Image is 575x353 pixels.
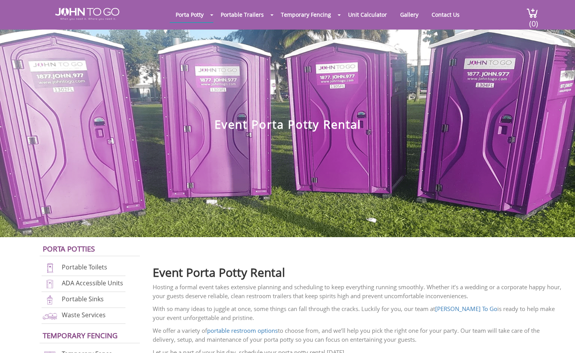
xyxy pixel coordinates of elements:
[435,305,497,313] a: [PERSON_NAME] To Go
[42,311,58,321] img: waste-services-new.png
[153,262,564,279] h2: Event Porta Potty Rental
[55,8,119,20] img: JOHN to go
[43,244,95,253] a: Porta Potties
[42,263,58,273] img: portable-toilets-new.png
[62,263,107,271] a: Portable Toilets
[170,7,209,22] a: Porta Potty
[342,7,393,22] a: Unit Calculator
[275,7,337,22] a: Temporary Fencing
[43,330,118,340] a: Temporary Fencing
[394,7,424,22] a: Gallery
[526,8,538,18] img: cart a
[153,327,540,343] span: We offer a variety of to choose from, and we’ll help you pick the right one for your party. Our t...
[153,283,561,300] span: Hosting a formal event takes extensive planning and scheduling to keep everything running smoothl...
[42,279,58,289] img: ADA-units-new.png
[42,295,58,305] img: portable-sinks-new.png
[62,311,106,319] a: Waste Services
[153,305,555,322] span: With so many ideas to juggle at once, some things can fall through the cracks. Luckily for you, o...
[426,7,465,22] a: Contact Us
[62,295,104,303] a: Portable Sinks
[207,327,278,334] a: portable restroom options
[529,12,538,29] span: (0)
[215,7,270,22] a: Portable Trailers
[62,279,123,287] a: ADA Accessible Units
[544,322,575,353] button: Live Chat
